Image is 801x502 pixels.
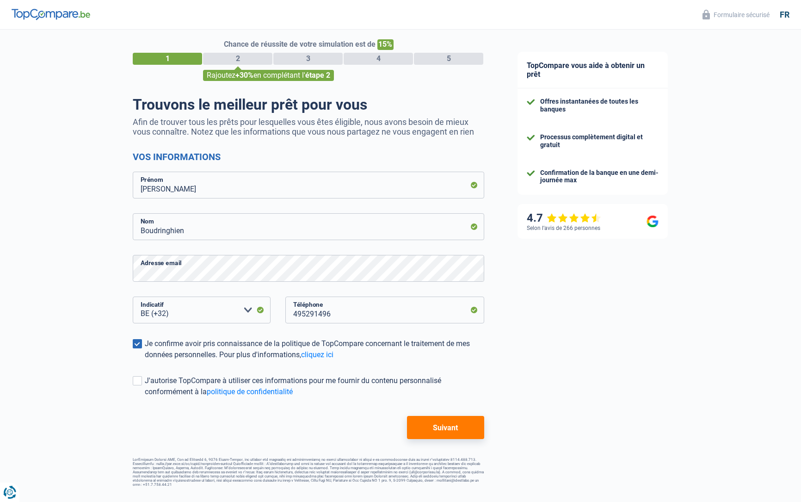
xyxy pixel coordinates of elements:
[540,169,659,185] div: Confirmation de la banque en une demi-journée max
[527,211,601,225] div: 4.7
[133,96,484,113] h1: Trouvons le meilleur prêt pour vous
[301,350,333,359] a: cliquez ici
[540,133,659,149] div: Processus complètement digital et gratuit
[697,7,775,22] button: Formulaire sécurisé
[203,70,334,81] div: Rajoutez en complétant l'
[133,458,484,487] footer: LorEmipsum Dolorsi AME, Con ad Elitsedd 6, 9076 Eiusm-Tempor, inc utlabor etd magnaaliq eni admin...
[235,71,253,80] span: +30%
[540,98,659,113] div: Offres instantanées de toutes les banques
[224,40,376,49] span: Chance de réussite de votre simulation est de
[273,53,343,65] div: 3
[133,151,484,162] h2: Vos informations
[145,338,484,360] div: Je confirme avoir pris connaissance de la politique de TopCompare concernant le traitement de mes...
[414,53,483,65] div: 5
[305,71,330,80] span: étape 2
[780,10,789,20] div: fr
[133,53,202,65] div: 1
[133,117,484,136] p: Afin de trouver tous les prêts pour lesquelles vous êtes éligible, nous avons besoin de mieux vou...
[377,39,394,50] span: 15%
[207,387,293,396] a: politique de confidentialité
[203,53,272,65] div: 2
[518,52,668,88] div: TopCompare vous aide à obtenir un prêt
[344,53,413,65] div: 4
[407,416,484,439] button: Suivant
[145,375,484,397] div: J'autorise TopCompare à utiliser ces informations pour me fournir du contenu personnalisé conform...
[285,297,484,323] input: 401020304
[527,225,600,231] div: Selon l’avis de 266 personnes
[12,9,90,20] img: TopCompare Logo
